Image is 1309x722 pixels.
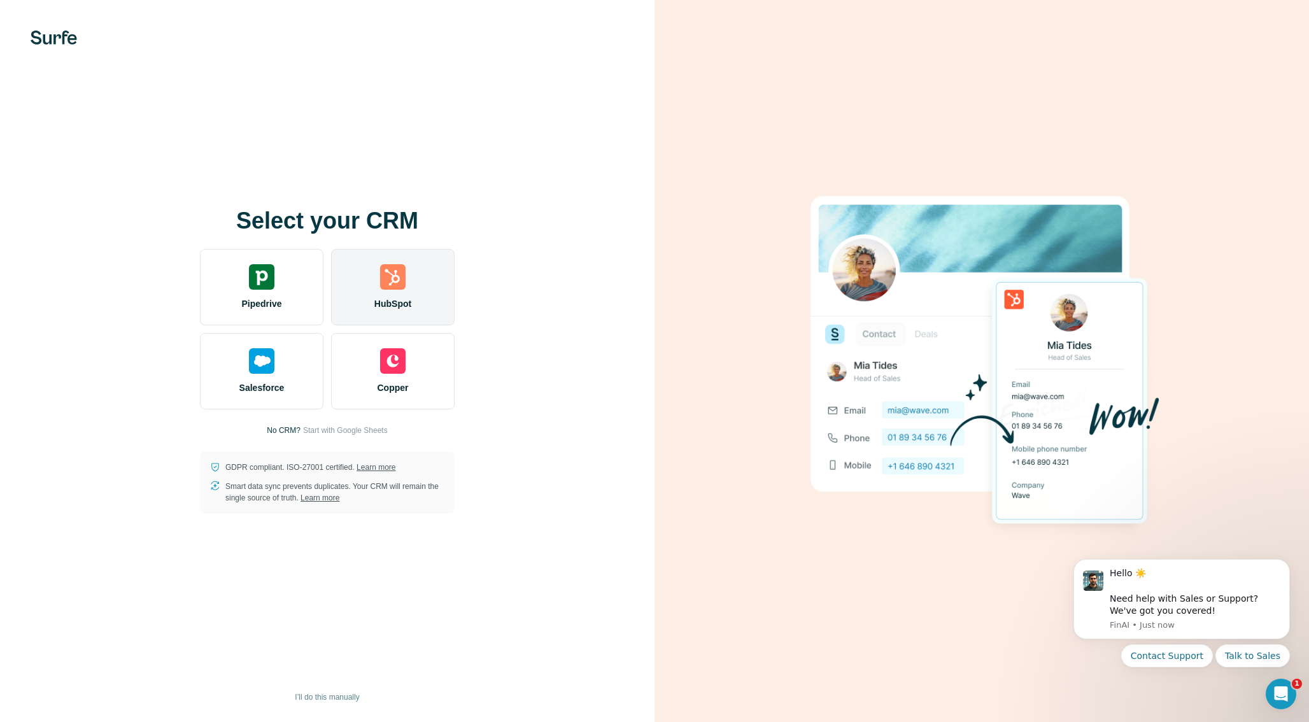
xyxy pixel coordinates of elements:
a: Learn more [357,463,395,472]
button: I’ll do this manually [286,688,368,707]
iframe: Intercom live chat [1266,679,1296,709]
iframe: Intercom notifications message [1054,543,1309,716]
span: Copper [378,381,409,394]
button: Start with Google Sheets [303,425,388,436]
span: Salesforce [239,381,285,394]
span: I’ll do this manually [295,691,359,703]
img: hubspot's logo [380,264,406,290]
p: No CRM? [267,425,301,436]
span: Pipedrive [241,297,281,310]
img: pipedrive's logo [249,264,274,290]
img: salesforce's logo [249,348,274,374]
p: Smart data sync prevents duplicates. Your CRM will remain the single source of truth. [225,481,444,504]
span: HubSpot [374,297,411,310]
h1: Select your CRM [200,208,455,234]
span: 1 [1292,679,1302,689]
p: GDPR compliant. ISO-27001 certified. [225,462,395,473]
img: Surfe's logo [31,31,77,45]
a: Learn more [301,493,339,502]
img: HUBSPOT image [803,176,1160,546]
img: copper's logo [380,348,406,374]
